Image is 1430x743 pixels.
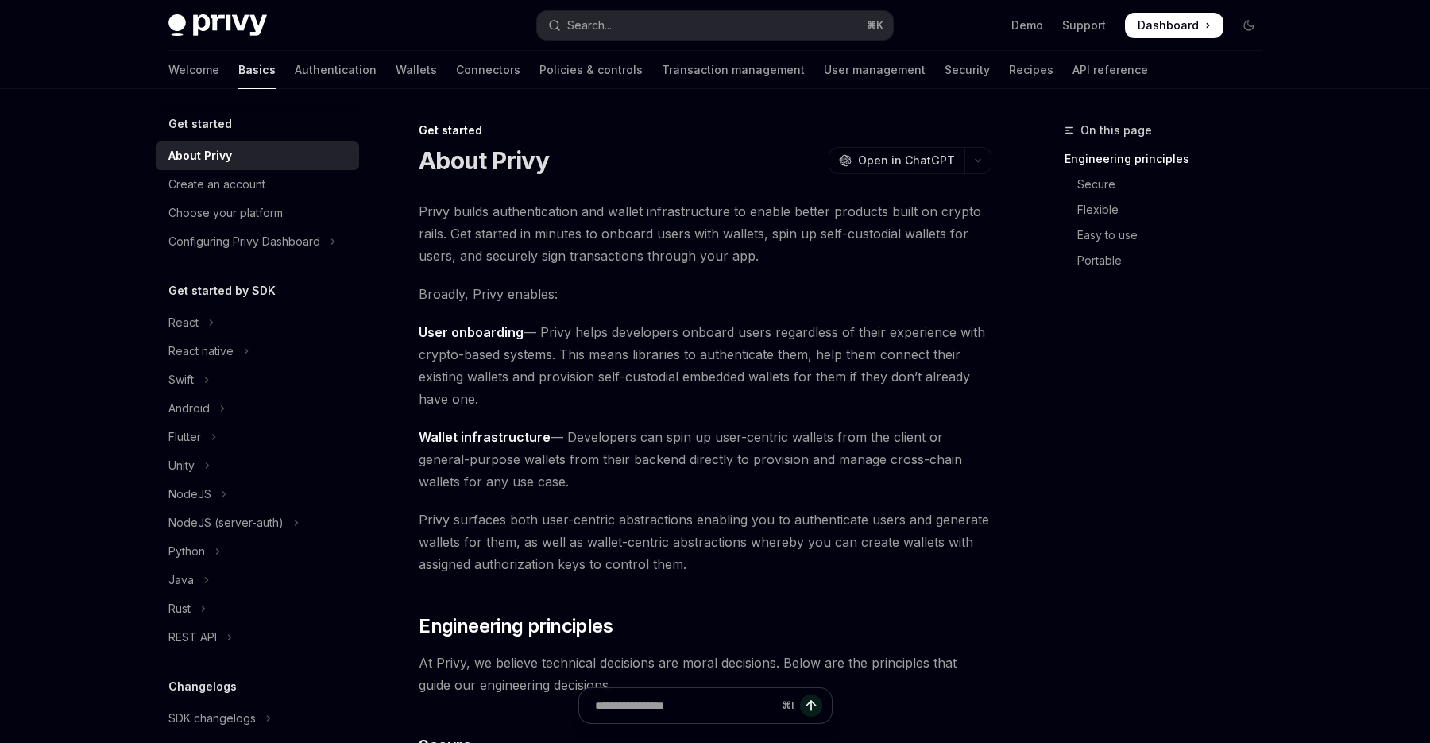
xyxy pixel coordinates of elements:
button: Toggle REST API section [156,623,359,652]
button: Toggle Unity section [156,451,359,480]
span: On this page [1080,121,1152,140]
span: — Privy helps developers onboard users regardless of their experience with crypto-based systems. ... [419,321,991,410]
div: Create an account [168,175,265,194]
span: Broadly, Privy enables: [419,283,991,305]
span: Privy surfaces both user-centric abstractions enabling you to authenticate users and generate wal... [419,509,991,575]
h5: Get started [168,114,232,134]
span: At Privy, we believe technical decisions are moral decisions. Below are the principles that guide... [419,652,991,696]
a: Portable [1065,248,1274,273]
button: Toggle React section [156,308,359,337]
a: Demo [1011,17,1043,33]
div: NodeJS (server-auth) [168,513,284,532]
button: Toggle Python section [156,537,359,566]
span: ⌘ K [867,19,883,32]
a: About Privy [156,141,359,170]
button: Toggle dark mode [1236,13,1262,38]
a: User management [824,51,926,89]
input: Ask a question... [595,688,775,723]
div: Java [168,571,194,590]
h5: Changelogs [168,677,237,696]
a: Flexible [1065,197,1274,223]
button: Toggle Rust section [156,594,359,623]
div: SDK changelogs [168,709,256,728]
div: Python [168,542,205,561]
a: Policies & controls [539,51,643,89]
button: Toggle Flutter section [156,423,359,451]
a: Create an account [156,170,359,199]
a: Basics [238,51,276,89]
a: Secure [1065,172,1274,197]
strong: Wallet infrastructure [419,429,551,445]
a: Choose your platform [156,199,359,227]
button: Toggle SDK changelogs section [156,704,359,733]
div: NodeJS [168,485,211,504]
button: Send message [800,695,822,717]
a: Security [945,51,990,89]
a: Connectors [456,51,520,89]
a: Easy to use [1065,223,1274,248]
div: About Privy [168,146,232,165]
a: Recipes [1009,51,1053,89]
span: Open in ChatGPT [858,153,955,168]
a: Authentication [295,51,377,89]
button: Toggle Java section [156,566,359,594]
span: Engineering principles [419,613,613,639]
img: dark logo [168,14,267,37]
div: Rust [168,599,191,618]
button: Open search [537,11,893,40]
div: Android [168,399,210,418]
a: Support [1062,17,1106,33]
div: REST API [168,628,217,647]
span: Privy builds authentication and wallet infrastructure to enable better products built on crypto r... [419,200,991,267]
div: Search... [567,16,612,35]
button: Toggle NodeJS (server-auth) section [156,509,359,537]
div: React native [168,342,234,361]
a: Transaction management [662,51,805,89]
button: Toggle Swift section [156,366,359,394]
a: Dashboard [1125,13,1223,38]
div: Unity [168,456,195,475]
h5: Get started by SDK [168,281,276,300]
div: React [168,313,199,332]
a: Welcome [168,51,219,89]
h1: About Privy [419,146,549,175]
div: Configuring Privy Dashboard [168,232,320,251]
button: Toggle Android section [156,394,359,423]
div: Swift [168,370,194,389]
strong: User onboarding [419,324,524,340]
button: Toggle NodeJS section [156,480,359,509]
button: Open in ChatGPT [829,147,964,174]
button: Toggle Configuring Privy Dashboard section [156,227,359,256]
a: API reference [1072,51,1148,89]
a: Wallets [396,51,437,89]
div: Choose your platform [168,203,283,223]
span: — Developers can spin up user-centric wallets from the client or general-purpose wallets from the... [419,426,991,493]
a: Engineering principles [1065,146,1274,172]
div: Flutter [168,428,201,447]
span: Dashboard [1138,17,1199,33]
div: Get started [419,122,991,138]
button: Toggle React native section [156,337,359,366]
